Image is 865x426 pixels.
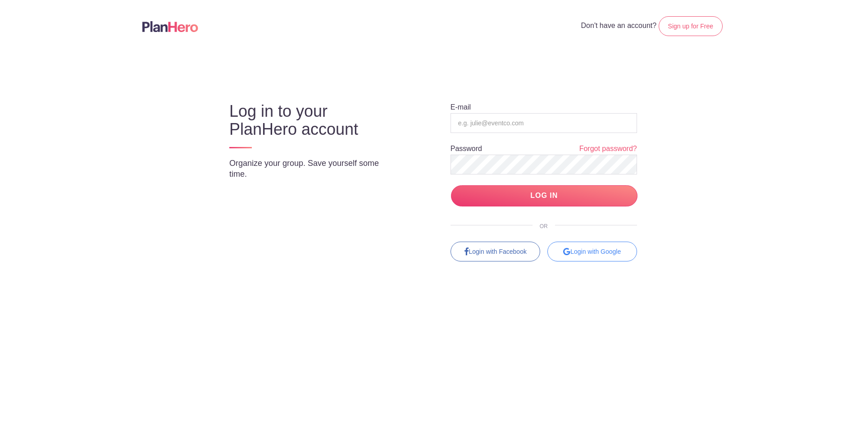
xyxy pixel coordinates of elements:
label: E-mail [451,104,471,111]
h3: Log in to your PlanHero account [229,102,399,138]
div: Login with Google [547,242,637,261]
span: OR [533,223,555,229]
span: Don't have an account? [581,22,657,29]
input: LOG IN [451,185,637,206]
a: Sign up for Free [659,16,723,36]
label: Password [451,145,482,152]
p: Organize your group. Save yourself some time. [229,158,399,179]
a: Login with Facebook [451,242,540,261]
a: Forgot password? [579,144,637,154]
img: Logo main planhero [142,21,198,32]
input: e.g. julie@eventco.com [451,113,637,133]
